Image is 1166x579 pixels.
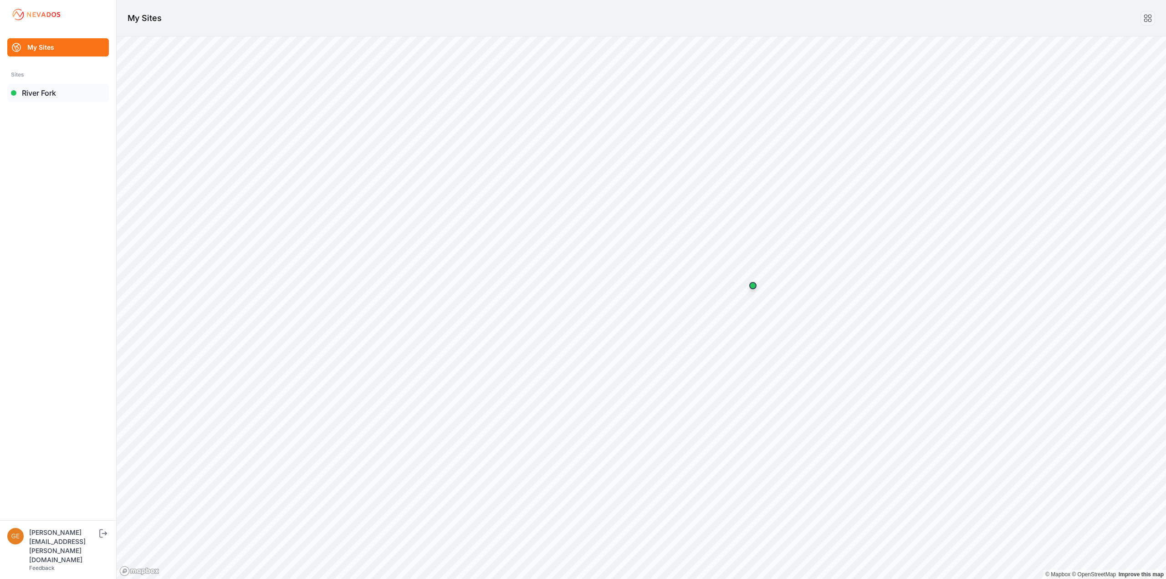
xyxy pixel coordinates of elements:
a: My Sites [7,38,109,56]
canvas: Map [117,36,1166,579]
a: Feedback [29,564,55,571]
a: Mapbox [1045,571,1070,578]
div: Sites [11,69,105,80]
img: Nevados [11,7,62,22]
a: OpenStreetMap [1072,571,1116,578]
div: Map marker [744,277,762,295]
div: [PERSON_NAME][EMAIL_ADDRESS][PERSON_NAME][DOMAIN_NAME] [29,528,97,564]
a: Map feedback [1119,571,1164,578]
h1: My Sites [128,12,162,25]
a: River Fork [7,84,109,102]
a: Mapbox logo [119,566,159,576]
img: geoffrey.crabtree@solvenergy.com [7,528,24,544]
